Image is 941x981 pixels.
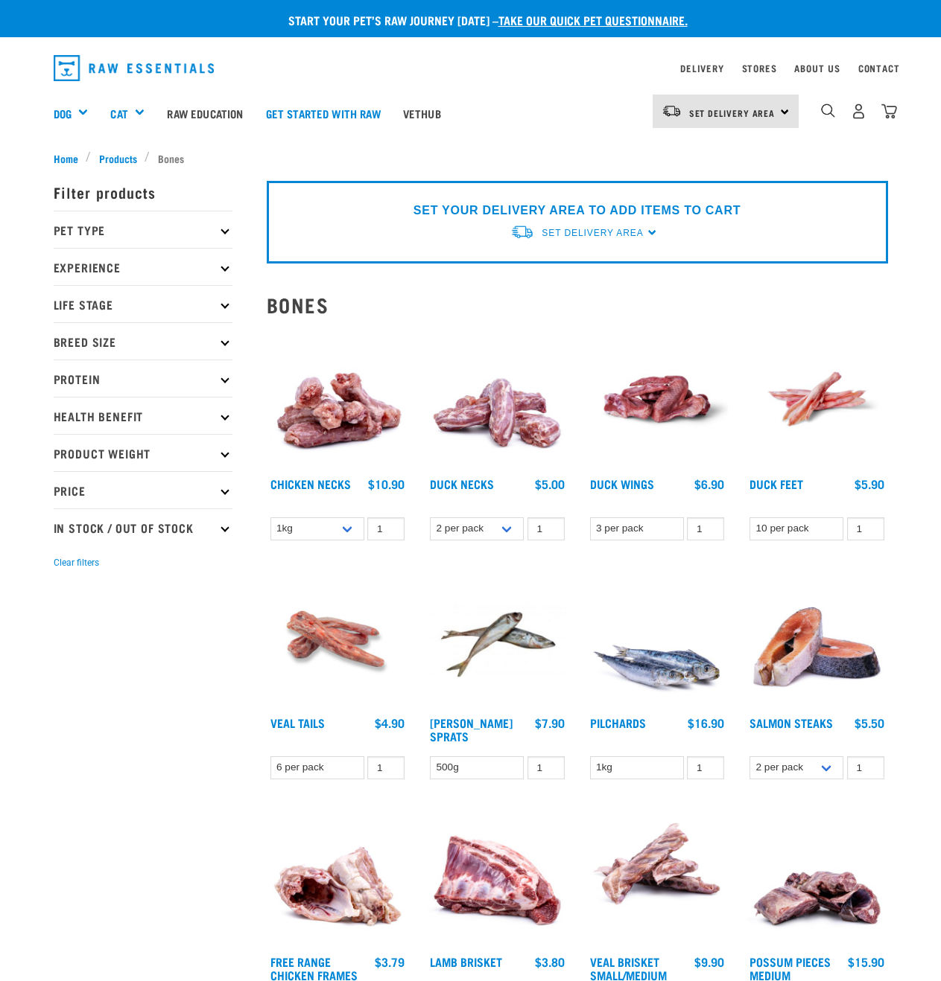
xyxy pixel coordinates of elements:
p: Experience [54,248,232,285]
div: $6.90 [694,477,724,490]
span: Products [99,150,137,166]
a: take our quick pet questionnaire. [498,16,688,23]
img: 1148 Salmon Steaks 01 [746,567,888,709]
img: user.png [851,103,866,119]
a: Veal Tails [270,719,325,726]
p: Protein [54,360,232,397]
div: $15.90 [848,955,884,968]
img: Four Whole Pilchards [586,567,729,709]
nav: dropdown navigation [42,49,900,87]
div: $3.79 [375,955,405,968]
p: Price [54,471,232,508]
img: van-moving.png [510,224,534,240]
div: $5.00 [535,477,565,490]
p: In Stock / Out Of Stock [54,508,232,546]
a: Contact [858,65,900,71]
button: Clear filters [54,556,99,569]
input: 1 [847,517,884,540]
div: $5.90 [855,477,884,490]
a: Stores [742,65,777,71]
p: Product Weight [54,434,232,471]
img: home-icon@2x.png [881,103,897,119]
a: Duck Feet [750,480,803,487]
span: Set Delivery Area [542,228,643,238]
input: 1 [687,517,724,540]
img: Jack Mackarel Sparts Raw Fish For Dogs [426,567,568,709]
a: Free Range Chicken Frames [270,958,358,978]
a: Duck Wings [590,480,654,487]
a: Cat [110,105,127,122]
p: Pet Type [54,211,232,248]
a: Chicken Necks [270,480,351,487]
img: home-icon-1@2x.png [821,103,835,118]
img: Pile Of Chicken Necks For Pets [267,328,409,470]
a: About Us [794,65,840,71]
a: Lamb Brisket [430,958,502,965]
img: 1207 Veal Brisket 4pp 01 [586,806,729,948]
input: 1 [527,517,565,540]
img: 1236 Chicken Frame Turks 01 [267,806,409,948]
input: 1 [527,756,565,779]
img: van-moving.png [662,104,682,118]
a: [PERSON_NAME] Sprats [430,719,513,739]
span: Home [54,150,78,166]
img: Raw Essentials Duck Wings Raw Meaty Bones For Pets [586,328,729,470]
div: $5.50 [855,716,884,729]
div: $16.90 [688,716,724,729]
div: $4.90 [375,716,405,729]
input: 1 [847,756,884,779]
a: Veal Brisket Small/Medium [590,958,667,978]
img: Pile Of Duck Necks For Pets [426,328,568,470]
p: Health Benefit [54,397,232,434]
a: Get started with Raw [255,83,392,143]
img: 1240 Lamb Brisket Pieces 01 [426,806,568,948]
a: Home [54,150,86,166]
div: $10.90 [368,477,405,490]
p: SET YOUR DELIVERY AREA TO ADD ITEMS TO CART [414,202,741,220]
a: Pilchards [590,719,646,726]
a: Possum Pieces Medium [750,958,831,978]
a: Duck Necks [430,480,494,487]
img: Raw Essentials Duck Feet Raw Meaty Bones For Dogs [746,328,888,470]
a: Vethub [392,83,452,143]
input: 1 [367,756,405,779]
span: Set Delivery Area [689,110,776,115]
input: 1 [687,756,724,779]
img: Raw Essentials Logo [54,55,215,81]
div: $3.80 [535,955,565,968]
p: Life Stage [54,285,232,322]
a: Dog [54,105,72,122]
div: $7.90 [535,716,565,729]
a: Products [91,150,145,166]
img: Veal Tails [267,567,409,709]
nav: breadcrumbs [54,150,888,166]
p: Filter products [54,173,232,211]
div: $9.90 [694,955,724,968]
a: Salmon Steaks [750,719,833,726]
input: 1 [367,517,405,540]
img: 1203 Possum Pieces Medium 01 [746,806,888,948]
a: Delivery [680,65,723,71]
h2: Bones [267,293,888,316]
p: Breed Size [54,322,232,360]
a: Raw Education [156,83,254,143]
